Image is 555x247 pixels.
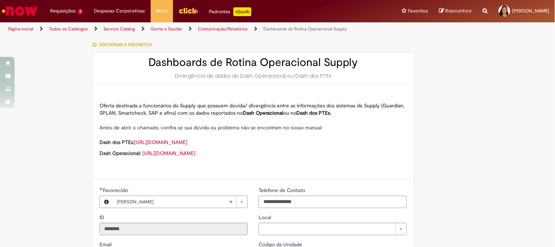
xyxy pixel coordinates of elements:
[92,37,156,52] button: Adicionar a Favoritos
[113,196,247,208] a: [PERSON_NAME]Limpar campo Favorecido
[100,150,141,156] strong: Dash Operacional:
[142,150,195,156] a: [URL][DOMAIN_NAME]
[296,110,331,116] strong: Dash dos PTEs.
[77,8,83,15] span: 2
[8,26,33,32] a: Página inicial
[100,124,322,131] span: Antes de abrir o chamado, confira se sua dúvida ou problema não se encontram no nosso manual
[263,26,347,32] a: Dashboards de Rotina Operacional Supply
[151,26,182,32] a: Gente e Gestão
[233,7,251,16] p: +GenAi
[243,110,283,116] strong: Dash Operacional
[209,7,251,16] div: Padroniza
[103,187,130,193] span: Favorecido, Maria Helen Beatriz Rodrigues Da Fonseca
[100,102,404,116] span: Oferta destinada a funcionários do Supply que possuem dúvida/ divergência entre as informações do...
[408,7,428,15] span: Favoritos
[100,223,248,235] input: ID
[117,196,229,208] span: [PERSON_NAME]
[100,56,407,69] h2: Dashboards de Rotina Operacional Supply
[100,187,103,190] span: Obrigatório Preenchido
[259,196,407,208] input: Telefone de Contato
[156,7,168,15] span: More
[513,8,550,14] span: [PERSON_NAME]
[259,187,307,193] span: Telefone de Contato
[100,196,113,208] button: Favorecido, Visualizar este registro Maria Helen Beatriz Rodrigues Da Fonseca
[259,223,407,235] a: Limpar campo Local
[1,4,38,18] img: ServiceNow
[259,214,273,221] span: Local
[100,214,106,221] label: Somente leitura - ID
[179,5,198,16] img: click_logo_yellow_360x200.png
[439,8,472,15] a: Rascunhos
[100,214,106,221] span: Somente leitura - ID
[225,196,236,208] abbr: Limpar campo Favorecido
[5,22,364,36] ul: Trilhas de página
[104,26,135,32] a: Service Catalog
[50,7,76,15] span: Requisições
[100,139,134,145] strong: Dash dos PTEs:
[99,42,152,48] span: Adicionar a Favoritos
[134,139,187,145] a: [URL][DOMAIN_NAME]
[100,72,407,80] div: Divergência de dados do Dash Operacional ou Dash dos PTEs
[446,7,472,14] span: Rascunhos
[49,26,88,32] a: Todos os Catálogos
[198,26,248,32] a: Comunicação/Relatórios
[94,7,145,15] span: Despesas Corporativas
